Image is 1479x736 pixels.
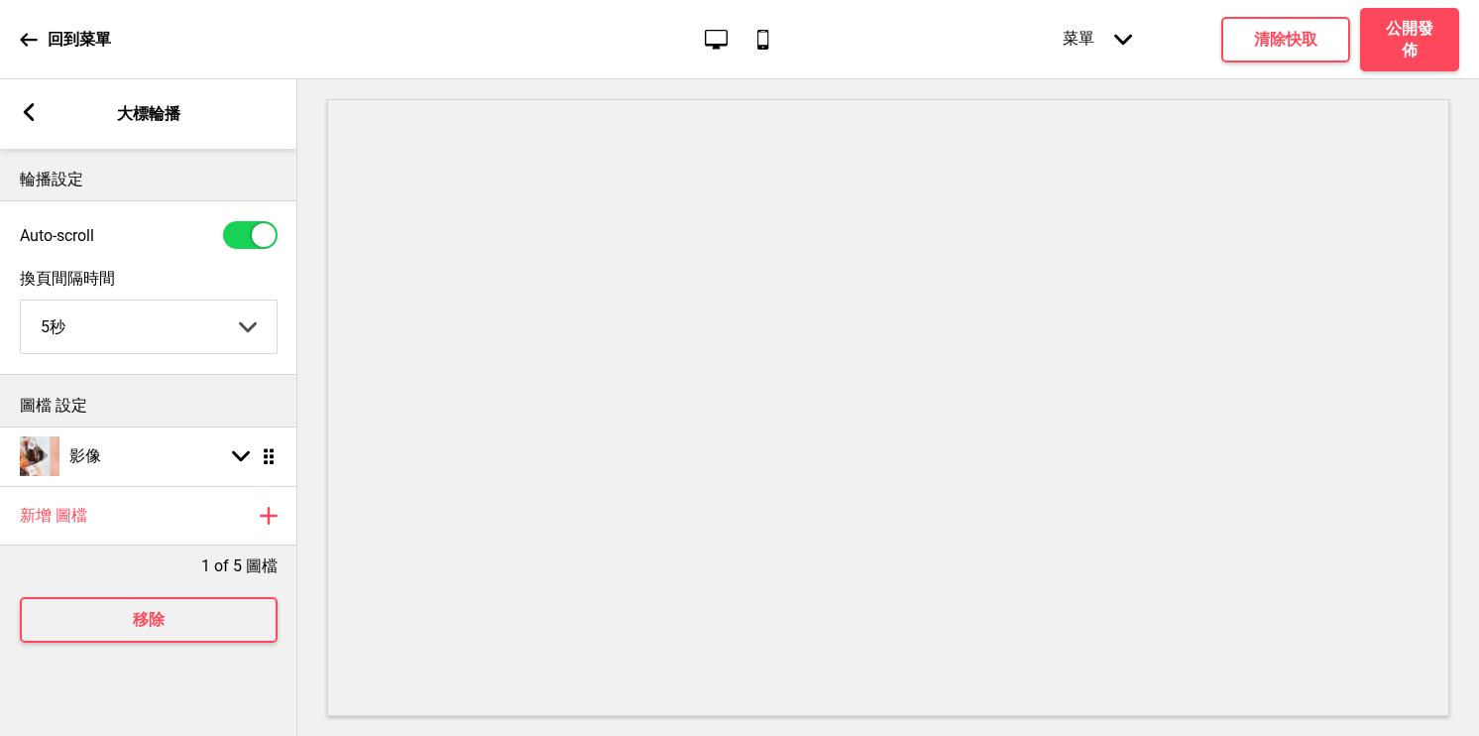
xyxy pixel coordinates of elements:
[20,505,87,527] h4: 新增 圖檔
[1254,29,1317,51] h4: 清除快取
[20,226,94,245] label: Auto-scroll
[20,597,278,643] button: 移除
[20,13,111,66] a: 回到菜單
[20,169,278,190] p: 輪播設定
[117,103,180,125] p: 大標輪播
[133,609,165,631] h4: 移除
[20,395,278,417] p: 圖檔 設定
[1043,9,1152,69] div: 菜單
[1221,17,1350,62] button: 清除快取
[1360,8,1459,71] button: 公開發佈
[69,445,101,467] h4: 影像
[48,29,111,51] p: 回到菜單
[201,555,278,577] p: 1 of 5 圖檔
[1380,18,1439,61] h4: 公開發佈
[20,269,278,290] label: 換頁間隔時間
